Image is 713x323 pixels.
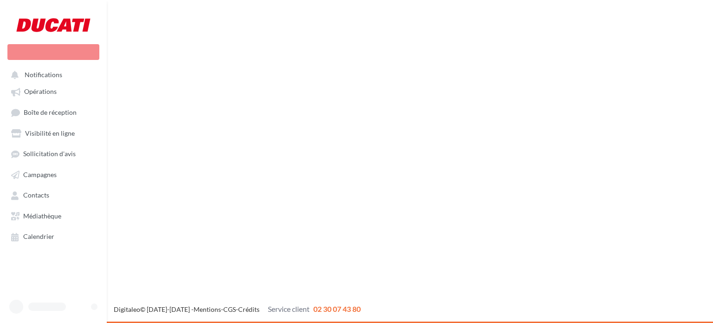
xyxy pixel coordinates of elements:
[313,304,361,313] span: 02 30 07 43 80
[25,129,75,137] span: Visibilité en ligne
[6,166,101,183] a: Campagnes
[6,125,101,141] a: Visibilité en ligne
[114,305,361,313] span: © [DATE]-[DATE] - - -
[6,83,101,99] a: Opérations
[6,145,101,162] a: Sollicitation d'avis
[238,305,259,313] a: Crédits
[23,233,54,241] span: Calendrier
[223,305,236,313] a: CGS
[24,108,77,116] span: Boîte de réception
[194,305,221,313] a: Mentions
[23,171,57,178] span: Campagnes
[23,212,61,220] span: Médiathèque
[268,304,310,313] span: Service client
[6,104,101,121] a: Boîte de réception
[25,71,62,79] span: Notifications
[7,44,99,60] div: Nouvelle campagne
[114,305,140,313] a: Digitaleo
[23,150,76,158] span: Sollicitation d'avis
[6,186,101,203] a: Contacts
[6,207,101,224] a: Médiathèque
[23,191,49,199] span: Contacts
[6,228,101,244] a: Calendrier
[24,88,57,96] span: Opérations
